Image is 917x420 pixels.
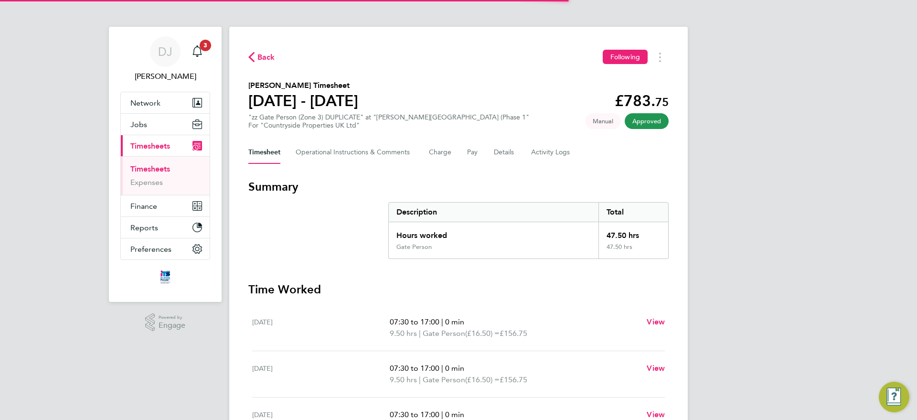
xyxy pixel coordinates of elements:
span: This timesheet was manually created. [585,113,621,129]
a: DJ[PERSON_NAME] [120,36,210,82]
div: 47.50 hrs [598,222,668,243]
button: Activity Logs [531,141,571,164]
span: View [647,317,665,326]
button: Finance [121,195,210,216]
span: 0 min [445,410,464,419]
div: [DATE] [252,316,390,339]
button: Timesheet [248,141,280,164]
h2: [PERSON_NAME] Timesheet [248,80,358,91]
span: Finance [130,202,157,211]
span: | [419,375,421,384]
div: "zz Gate Person (Zone 3) DUPLICATE" at "[PERSON_NAME][GEOGRAPHIC_DATA] (Phase 1" [248,113,529,129]
a: 3 [188,36,207,67]
div: Description [389,203,598,222]
button: Pay [467,141,479,164]
div: Gate Person [396,243,432,251]
span: 07:30 to 17:00 [390,364,439,373]
span: Network [130,98,160,108]
span: (£16.50) = [465,329,500,338]
button: Following [603,50,648,64]
span: | [441,364,443,373]
span: 0 min [445,364,464,373]
div: Hours worked [389,222,598,243]
span: Powered by [159,313,185,322]
span: 9.50 hrs [390,375,417,384]
a: Expenses [130,178,163,187]
div: [DATE] [252,363,390,386]
span: View [647,364,665,373]
app-decimal: £783. [615,92,669,110]
span: Reports [130,223,158,232]
span: 75 [655,95,669,109]
span: | [441,317,443,326]
span: Don Jeater [120,71,210,82]
h1: [DATE] - [DATE] [248,91,358,110]
span: | [441,410,443,419]
button: Reports [121,217,210,238]
span: This timesheet has been approved. [625,113,669,129]
div: Summary [388,202,669,259]
span: DJ [158,45,172,58]
button: Engage Resource Center [879,382,909,412]
span: £156.75 [500,329,527,338]
span: Back [257,52,275,63]
button: Timesheets [121,135,210,156]
span: 07:30 to 17:00 [390,410,439,419]
button: Operational Instructions & Comments [296,141,414,164]
span: 3 [200,40,211,51]
span: Engage [159,322,185,330]
img: itsconstruction-logo-retina.png [159,269,172,285]
span: 0 min [445,317,464,326]
div: For "Countryside Properties UK Ltd" [248,121,529,129]
span: Jobs [130,120,147,129]
span: Following [610,53,640,61]
div: Timesheets [121,156,210,195]
div: Total [598,203,668,222]
button: Details [494,141,516,164]
span: Timesheets [130,141,170,151]
h3: Summary [248,179,669,194]
span: | [419,329,421,338]
a: Powered byEngage [145,313,186,332]
button: Charge [429,141,452,164]
span: Gate Person [423,374,465,386]
span: 07:30 to 17:00 [390,317,439,326]
button: Network [121,92,210,113]
span: Preferences [130,245,171,254]
h3: Time Worked [248,282,669,297]
button: Timesheets Menu [651,50,669,65]
a: View [647,363,665,374]
a: Go to home page [120,269,210,285]
nav: Main navigation [109,27,222,302]
button: Jobs [121,114,210,135]
span: View [647,410,665,419]
span: (£16.50) = [465,375,500,384]
a: View [647,316,665,328]
div: 47.50 hrs [598,243,668,258]
a: Timesheets [130,164,170,173]
span: 9.50 hrs [390,329,417,338]
button: Preferences [121,238,210,259]
span: £156.75 [500,375,527,384]
button: Back [248,51,275,63]
span: Gate Person [423,328,465,339]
